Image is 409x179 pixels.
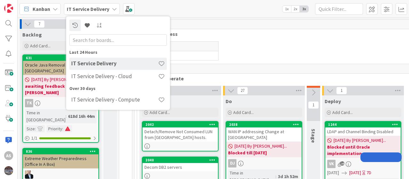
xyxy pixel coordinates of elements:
[25,99,33,107] div: TK
[23,170,98,179] div: HO
[367,169,371,176] div: 7D
[23,149,98,154] div: 836
[23,154,98,168] div: Extreme Weather Preparedness (Office In A Box)
[325,127,401,136] div: LDAP and Channel Binding Disabled
[143,127,218,142] div: Detach/Remove Not Consumed LUN from [GEOGRAPHIC_DATA] hosts.
[226,98,232,104] span: Do
[31,76,84,83] span: [DATE] By [PERSON_NAME]...
[143,122,218,127] div: 2042
[145,158,218,162] div: 2040
[66,113,96,120] div: 618d 16h 44m
[35,125,36,132] span: :
[4,151,13,160] div: AS
[23,55,98,75] div: 631Oracle Java Removal - [GEOGRAPHIC_DATA]
[332,110,353,115] span: Add Card...
[23,134,98,142] div: 1/1
[30,43,50,49] span: Add Card...
[31,135,37,142] span: 1 / 1
[291,6,300,12] span: 2x
[4,166,13,175] img: avatar
[71,73,158,79] h4: IT Service Delivery - Cloud
[26,149,98,154] div: 836
[23,61,98,75] div: Oracle Java Removal - [GEOGRAPHIC_DATA]
[69,85,167,92] div: Over 30 days
[71,96,158,103] h4: IT Service Delivery - Compute
[325,98,341,104] span: Deploy
[340,161,344,166] span: 10
[226,127,302,142] div: WAN IP addressing Change at [GEOGRAPHIC_DATA]
[143,157,218,163] div: 2040
[67,6,109,12] b: IT Service Delivery
[143,163,218,171] div: Decom DB2 servers
[237,87,248,94] span: 27
[327,169,339,176] span: [DATE]
[233,110,254,115] span: Add Card...
[226,122,302,127] div: 2038
[25,125,35,132] div: Size
[308,101,319,109] span: 1
[143,122,218,142] div: 2042Detach/Remove Not Consumed LUN from [GEOGRAPHIC_DATA] hosts.
[334,137,386,144] span: [DATE] By [PERSON_NAME]...
[328,122,401,127] div: 1244
[23,99,98,107] div: TK
[23,55,98,61] div: 631
[25,109,66,123] div: Time in [GEOGRAPHIC_DATA]
[47,125,62,132] div: Priority
[69,34,167,46] input: Search for boards...
[33,5,50,13] span: Kanban
[150,110,170,115] span: Add Card...
[229,122,302,127] div: 2038
[226,159,302,167] div: DJ
[26,56,98,60] div: 631
[142,121,219,151] a: 2042Detach/Remove Not Consumed LUN from [GEOGRAPHIC_DATA] hosts.
[310,129,317,143] span: Stage
[235,143,287,150] span: [DATE] By [PERSON_NAME]...
[327,144,399,157] b: Blocked until Oracle implementation
[71,60,158,67] h4: IT Service Delivery
[22,54,99,143] a: 631Oracle Java Removal - [GEOGRAPHIC_DATA][DATE] By [PERSON_NAME]...awaiting feedback from [PERSO...
[300,6,308,12] span: 3x
[325,160,401,168] div: VK
[25,83,96,96] b: awaiting feedback from [PERSON_NAME]
[336,87,347,94] span: 1
[22,31,42,38] span: Backlog
[25,170,33,179] img: HO
[66,113,66,120] span: :
[34,20,45,28] span: 7
[143,157,218,171] div: 2040Decom DB2 servers
[325,122,401,127] div: 1244
[226,122,302,142] div: 2038WAN IP addressing Change at [GEOGRAPHIC_DATA]
[23,149,98,168] div: 836Extreme Weather Preparedness (Office In A Box)
[228,159,236,167] div: DJ
[349,169,361,176] span: [DATE]
[62,125,63,132] span: :
[69,49,167,56] div: Last 24 Hours
[140,53,210,59] span: Expedite
[282,6,291,12] span: 1x
[325,122,401,136] div: 1244LDAP and Channel Binding Disabled
[315,3,363,15] input: Quick Filter...
[145,122,218,127] div: 2042
[327,160,336,168] div: VK
[4,4,13,13] img: Visit kanbanzone.com
[228,150,300,156] b: Blocked till [DATE]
